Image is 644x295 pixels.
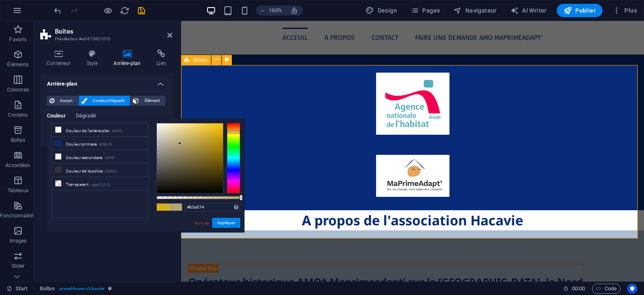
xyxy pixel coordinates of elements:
button: save [136,5,146,16]
i: Cet élément est une présélection personnalisable. [108,286,112,291]
span: Pages [410,6,440,15]
span: Élément [141,96,163,106]
button: Pages [407,4,443,17]
button: Aucun [47,96,78,106]
span: Design [366,6,397,15]
span: Dégradé [76,111,96,123]
button: Design [362,4,400,17]
button: 100% [256,5,286,16]
button: Code [592,284,621,294]
a: Cliquez pour annuler la sélection. Double-cliquez pour ouvrir Pages. [7,284,28,294]
h6: 100% [269,5,282,16]
button: Couleur/Dégradé [79,96,130,106]
span: : [578,285,579,292]
p: Slider [12,263,25,269]
span: . preset-boxes-v3-border [58,284,105,294]
p: Tableaux [8,187,29,194]
h4: Conteneur [40,50,80,67]
span: Plus [613,6,637,15]
span: #d7ad1a [157,204,169,211]
p: Colonnes [7,86,29,93]
h4: Lien [150,50,172,67]
h4: Arrière-plan [107,50,150,67]
span: Code [596,284,617,294]
button: reload [119,5,130,16]
li: Couleur secondaire [52,150,148,164]
i: Annuler : Modifier la couleur de l'arrière-plan (Ctrl+Z) [53,6,62,16]
li: Couleur de la police [52,164,148,177]
button: Usercentrics [627,284,637,294]
i: Enregistrer (Ctrl+S) [137,6,146,16]
button: Navigateur [450,4,500,17]
small: #ffffff [105,155,115,161]
p: Favoris [9,36,26,43]
button: Élément [130,96,165,106]
span: Couleur/Dégradé [90,96,128,106]
span: AI Writer [510,6,547,15]
small: rgba(0,0,0,.0) [91,182,111,188]
h4: Style [80,50,107,67]
li: Couleur de l'arrière-plan [52,123,148,137]
button: Publier [557,4,602,17]
li: Couleur primaire [52,137,148,150]
span: #b3a574 [169,204,182,211]
small: #082b79 [99,142,112,148]
p: Boîtes [11,137,25,144]
nav: breadcrumb [40,284,112,294]
a: Annuler [194,220,210,226]
button: Plus [609,4,640,17]
span: Navigateur [453,6,496,15]
small: #ffffff [112,128,122,134]
small: #333333 [105,169,117,175]
span: Couleur [47,111,66,123]
i: Lors du redimensionnement, ajuster automatiquement le niveau de zoom en fonction de l'appareil sé... [291,7,298,14]
p: Contenu [8,112,28,118]
p: Éléments [7,61,29,68]
h2: Boîtes [55,28,172,35]
button: Appliquer [212,218,240,228]
h3: Présélection #ed-873821070 [55,35,156,43]
h4: Arrière-plan [40,74,172,89]
p: Images [10,238,27,244]
span: Publier [563,6,596,15]
span: Aucun [57,96,76,106]
button: AI Writer [507,4,550,17]
button: Cliquez ici pour quitter le mode Aperçu et poursuivre l'édition. [103,5,113,16]
i: Actualiser la page [120,6,130,16]
span: Boîtes [193,57,208,63]
p: Accordéon [5,162,30,169]
span: 00 00 [572,284,585,294]
span: Cliquez pour sélectionner. Double-cliquez pour modifier. [40,284,55,294]
button: undo [52,5,62,16]
li: Transparent [52,177,148,191]
h6: Durée de la session [563,284,585,294]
